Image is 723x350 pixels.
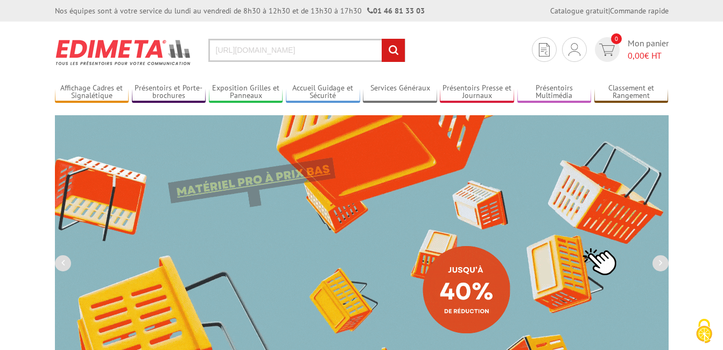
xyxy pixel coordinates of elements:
a: Classement et Rangement [594,83,669,101]
div: | [550,5,669,16]
strong: 01 46 81 33 03 [367,6,425,16]
span: € HT [628,50,669,62]
a: devis rapide 0 Mon panier 0,00€ HT [592,37,669,62]
span: 0,00 [628,50,644,61]
input: Rechercher un produit ou une référence... [208,39,405,62]
a: Affichage Cadres et Signalétique [55,83,129,101]
a: Commande rapide [610,6,669,16]
a: Présentoirs Presse et Journaux [440,83,514,101]
a: Exposition Grilles et Panneaux [209,83,283,101]
button: Cookies (fenêtre modale) [685,313,723,350]
img: devis rapide [539,43,550,57]
a: Présentoirs Multimédia [517,83,592,101]
a: Services Généraux [363,83,437,101]
img: devis rapide [599,44,615,56]
a: Catalogue gratuit [550,6,608,16]
a: Accueil Guidage et Sécurité [286,83,360,101]
span: Mon panier [628,37,669,62]
img: Présentoir, panneau, stand - Edimeta - PLV, affichage, mobilier bureau, entreprise [55,32,192,72]
img: Cookies (fenêtre modale) [691,318,718,345]
input: rechercher [382,39,405,62]
span: 0 [611,33,622,44]
a: Présentoirs et Porte-brochures [132,83,206,101]
img: devis rapide [568,43,580,56]
div: Nos équipes sont à votre service du lundi au vendredi de 8h30 à 12h30 et de 13h30 à 17h30 [55,5,425,16]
